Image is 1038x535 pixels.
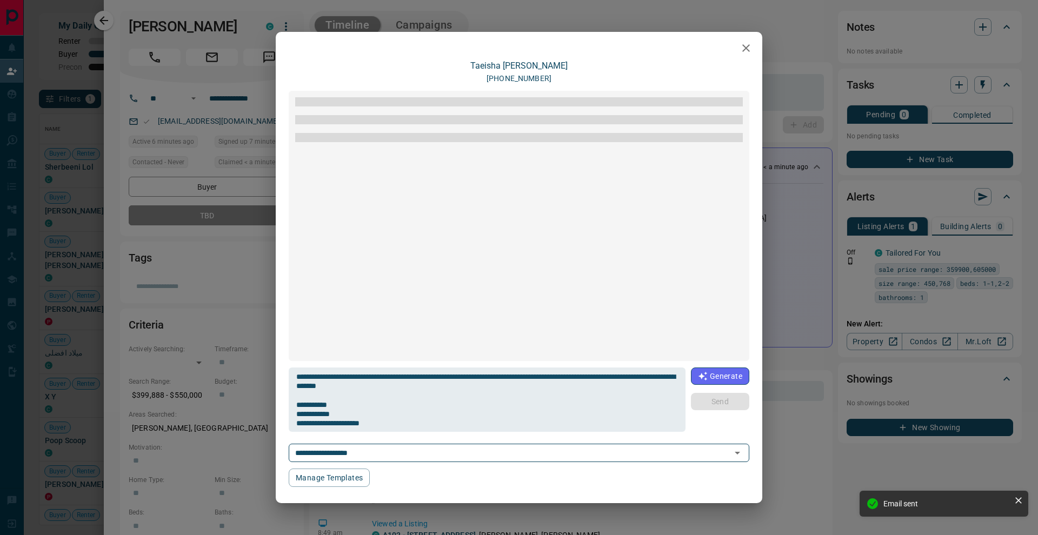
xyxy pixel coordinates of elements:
button: Manage Templates [289,469,370,487]
div: Email sent [883,499,1010,508]
p: [PHONE_NUMBER] [487,73,551,84]
button: Generate [691,367,749,385]
button: Open [730,445,745,460]
a: Taeisha [PERSON_NAME] [470,61,568,71]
